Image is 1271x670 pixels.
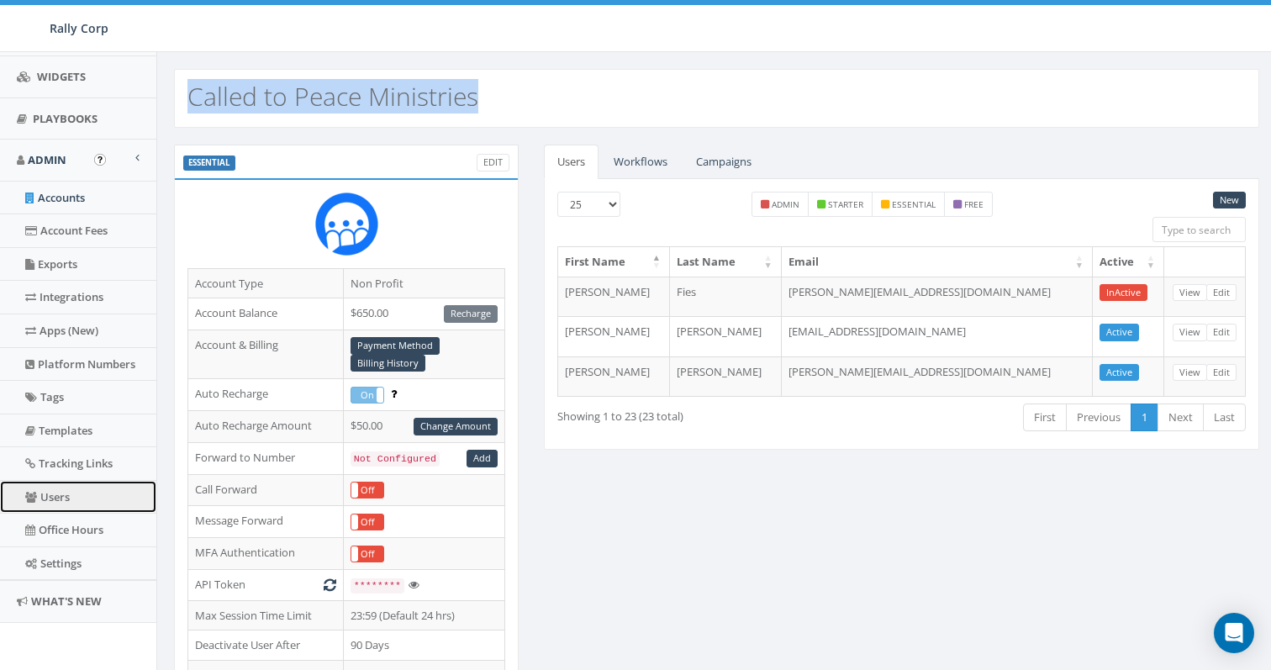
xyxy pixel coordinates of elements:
[782,316,1093,356] td: [EMAIL_ADDRESS][DOMAIN_NAME]
[188,630,344,661] td: Deactivate User After
[670,247,782,277] th: Last Name: activate to sort column ascending
[670,356,782,397] td: [PERSON_NAME]
[558,247,670,277] th: First Name: activate to sort column descending
[670,277,782,317] td: Fies
[351,355,425,372] a: Billing History
[351,388,383,404] label: On
[351,514,384,531] div: OnOff
[188,442,344,474] td: Forward to Number
[28,152,66,167] span: Admin
[1152,217,1246,242] input: Type to search
[33,111,98,126] span: Playbooks
[37,69,86,84] span: Widgets
[1158,404,1204,431] a: Next
[892,198,936,210] small: essential
[1100,284,1147,302] a: InActive
[558,356,670,397] td: [PERSON_NAME]
[94,154,106,166] button: Open In-App Guide
[1173,284,1207,302] a: View
[600,145,681,179] a: Workflows
[183,156,235,171] label: ESSENTIAL
[188,330,344,379] td: Account & Billing
[188,474,344,506] td: Call Forward
[1206,364,1237,382] a: Edit
[391,386,397,401] span: Enable to prevent campaign failure.
[683,145,765,179] a: Campaigns
[188,506,344,538] td: Message Forward
[351,482,384,499] div: OnOff
[1093,247,1164,277] th: Active: activate to sort column ascending
[1131,404,1158,431] a: 1
[315,193,378,256] img: Rally_Corp_Icon.png
[1213,192,1246,209] a: New
[1173,364,1207,382] a: View
[188,538,344,570] td: MFA Authentication
[188,379,344,411] td: Auto Recharge
[1214,613,1254,653] div: Open Intercom Messenger
[1206,324,1237,341] a: Edit
[188,600,344,630] td: Max Session Time Limit
[772,198,799,210] small: admin
[343,630,505,661] td: 90 Days
[50,20,108,36] span: Rally Corp
[1100,324,1139,341] a: Active
[188,298,344,330] td: Account Balance
[187,82,478,110] h2: Called to Peace Ministries
[324,579,336,590] i: Generate New Token
[343,268,505,298] td: Non Profit
[351,387,384,404] div: OnOff
[343,411,505,443] td: $50.00
[558,316,670,356] td: [PERSON_NAME]
[467,450,498,467] a: Add
[188,268,344,298] td: Account Type
[351,546,384,563] div: OnOff
[188,570,344,601] td: API Token
[351,514,383,530] label: Off
[1206,284,1237,302] a: Edit
[351,451,440,467] code: Not Configured
[414,418,498,435] a: Change Amount
[351,546,383,562] label: Off
[1023,404,1067,431] a: First
[343,600,505,630] td: 23:59 (Default 24 hrs)
[964,198,984,210] small: free
[1100,364,1139,382] a: Active
[31,594,102,609] span: What's New
[351,483,383,499] label: Off
[477,154,509,171] a: Edit
[1173,324,1207,341] a: View
[544,145,599,179] a: Users
[343,298,505,330] td: $650.00
[351,337,440,355] a: Payment Method
[670,316,782,356] td: [PERSON_NAME]
[828,198,863,210] small: starter
[782,356,1093,397] td: [PERSON_NAME][EMAIL_ADDRESS][DOMAIN_NAME]
[1203,404,1246,431] a: Last
[782,247,1093,277] th: Email: activate to sort column ascending
[782,277,1093,317] td: [PERSON_NAME][EMAIL_ADDRESS][DOMAIN_NAME]
[557,402,830,425] div: Showing 1 to 23 (23 total)
[558,277,670,317] td: [PERSON_NAME]
[188,411,344,443] td: Auto Recharge Amount
[1066,404,1131,431] a: Previous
